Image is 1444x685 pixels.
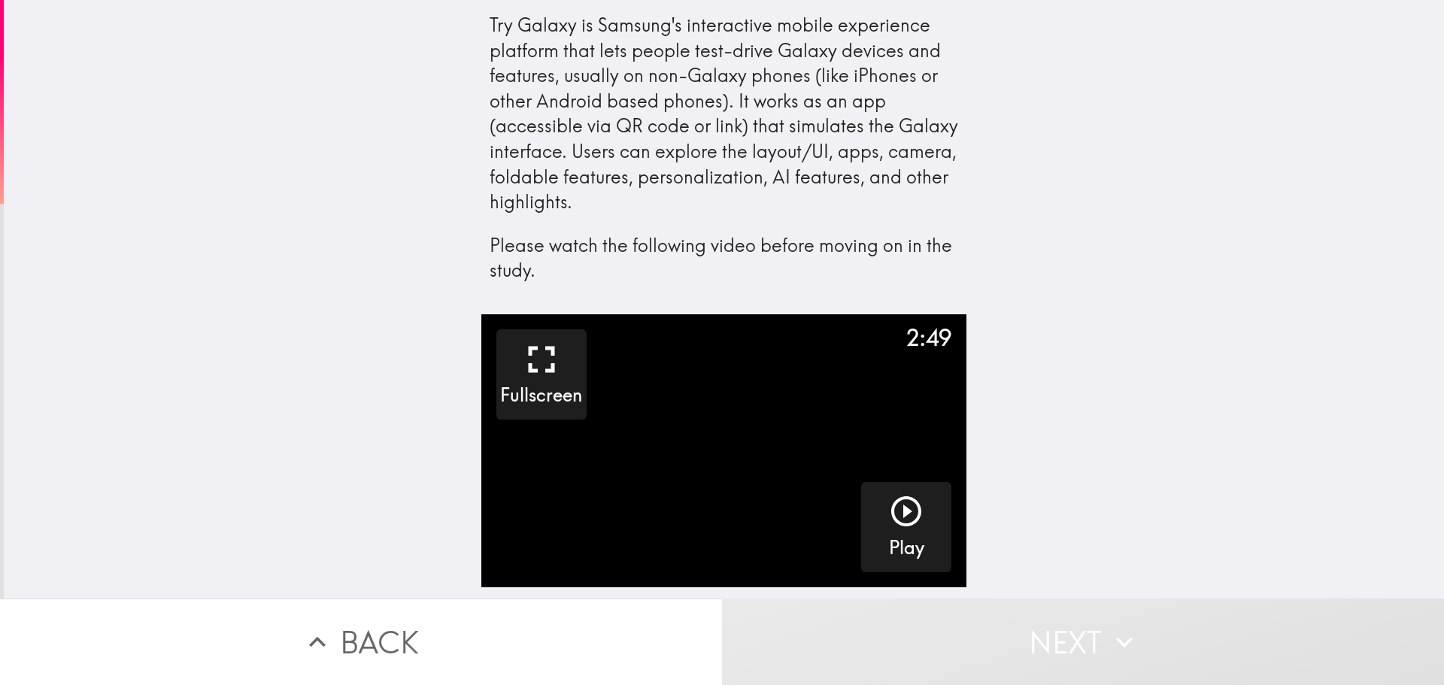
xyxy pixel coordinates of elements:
[889,535,924,561] h5: Play
[722,599,1444,685] button: Next
[906,322,951,353] div: 2:49
[861,482,951,572] button: Play
[490,233,959,283] p: Please watch the following video before moving on in the study.
[500,383,582,408] h5: Fullscreen
[490,13,959,283] div: Try Galaxy is Samsung's interactive mobile experience platform that lets people test-drive Galaxy...
[496,329,587,420] button: Fullscreen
